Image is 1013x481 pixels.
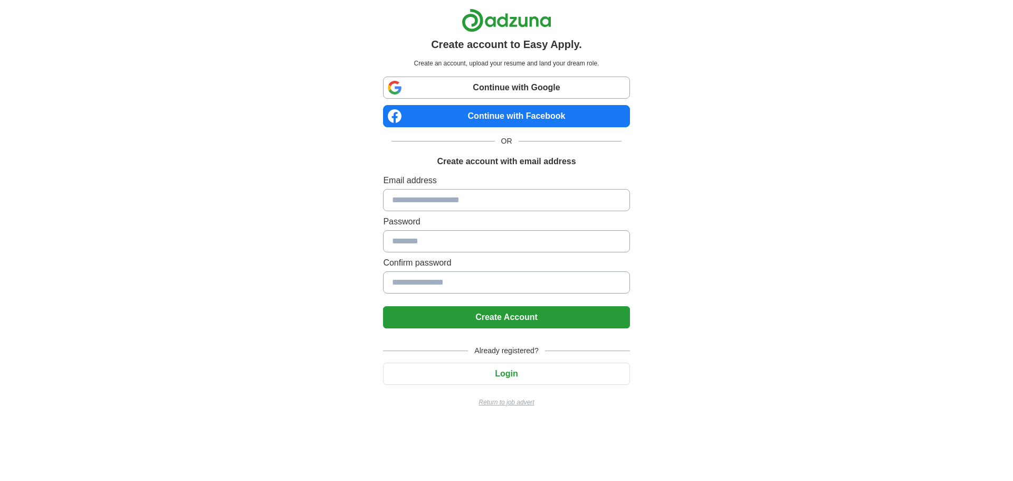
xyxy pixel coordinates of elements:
a: Continue with Google [383,77,629,99]
button: Login [383,363,629,385]
p: Create an account, upload your resume and land your dream role. [385,59,627,68]
span: OR [495,136,519,147]
label: Confirm password [383,257,629,269]
img: Adzuna logo [462,8,551,32]
a: Login [383,369,629,378]
h1: Create account to Easy Apply. [431,36,582,52]
button: Create Account [383,306,629,328]
span: Already registered? [468,345,544,356]
a: Continue with Facebook [383,105,629,127]
label: Email address [383,174,629,187]
h1: Create account with email address [437,155,576,168]
label: Password [383,215,629,228]
a: Return to job advert [383,398,629,407]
